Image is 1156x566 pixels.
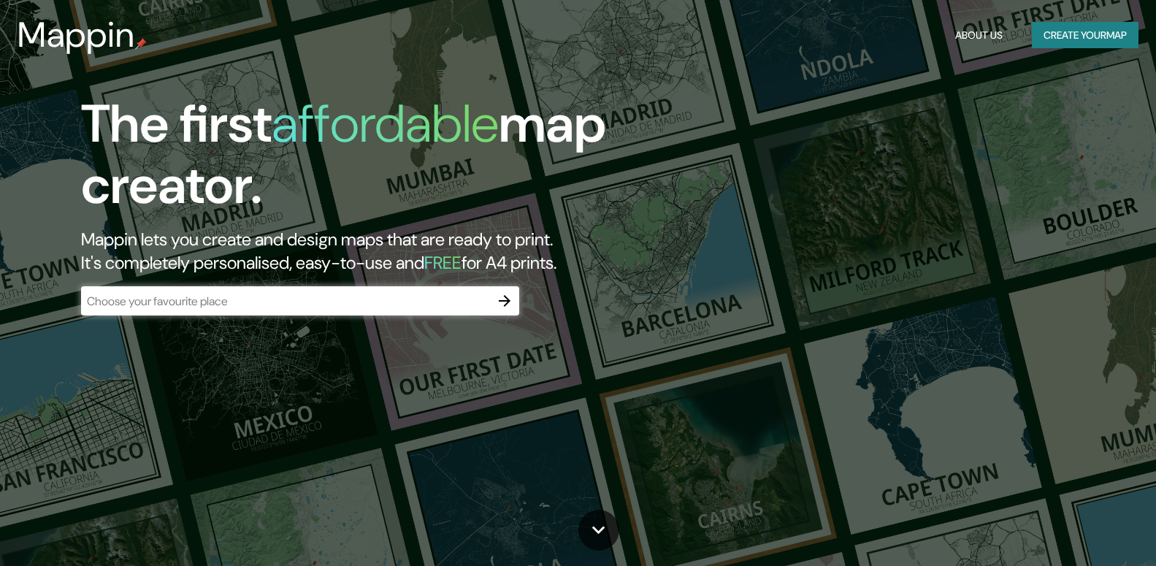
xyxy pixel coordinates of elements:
[1032,22,1138,49] button: Create yourmap
[81,293,490,310] input: Choose your favourite place
[949,22,1008,49] button: About Us
[81,93,659,228] h1: The first map creator.
[18,15,135,56] h3: Mappin
[81,228,659,275] h2: Mappin lets you create and design maps that are ready to print. It's completely personalised, eas...
[1026,509,1140,550] iframe: Help widget launcher
[272,90,499,158] h1: affordable
[424,251,462,274] h5: FREE
[135,38,147,50] img: mappin-pin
